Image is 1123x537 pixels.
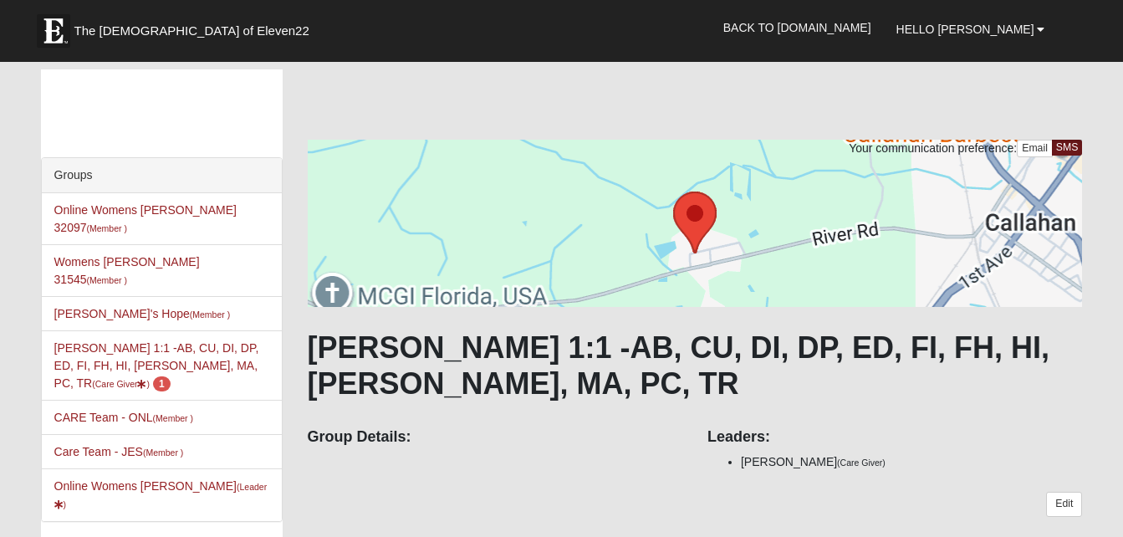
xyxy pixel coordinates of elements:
span: Your communication preference: [849,141,1017,155]
small: (Member ) [190,309,230,320]
small: (Care Giver) [837,458,886,468]
h4: Group Details: [308,428,682,447]
img: Eleven22 logo [37,14,70,48]
div: Groups [42,158,282,193]
span: The [DEMOGRAPHIC_DATA] of Eleven22 [74,23,309,39]
a: Care Team - JES(Member ) [54,445,184,458]
small: (Care Giver ) [92,379,150,389]
li: [PERSON_NAME] [741,453,1082,471]
small: (Member ) [143,447,183,458]
span: Hello [PERSON_NAME] [896,23,1034,36]
a: SMS [1052,140,1083,156]
h4: Leaders: [707,428,1082,447]
a: Back to [DOMAIN_NAME] [711,7,884,49]
a: Online Womens [PERSON_NAME] 32097(Member ) [54,203,237,234]
a: [PERSON_NAME] 1:1 -AB, CU, DI, DP, ED, FI, FH, HI, [PERSON_NAME], MA, PC, TR(Care Giver) 1 [54,341,259,390]
a: Hello [PERSON_NAME] [884,8,1058,50]
a: Edit [1046,492,1082,516]
a: Email [1017,140,1053,157]
span: number of pending members [153,376,171,391]
a: [PERSON_NAME]'s Hope(Member ) [54,307,231,320]
a: Online Womens [PERSON_NAME](Leader) [54,479,268,510]
h1: [PERSON_NAME] 1:1 -AB, CU, DI, DP, ED, FI, FH, HI, [PERSON_NAME], MA, PC, TR [308,330,1083,401]
a: The [DEMOGRAPHIC_DATA] of Eleven22 [28,6,363,48]
a: CARE Team - ONL(Member ) [54,411,193,424]
a: Womens [PERSON_NAME] 31545(Member ) [54,255,200,286]
small: (Member ) [87,223,127,233]
small: (Member ) [153,413,193,423]
small: (Member ) [87,275,127,285]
